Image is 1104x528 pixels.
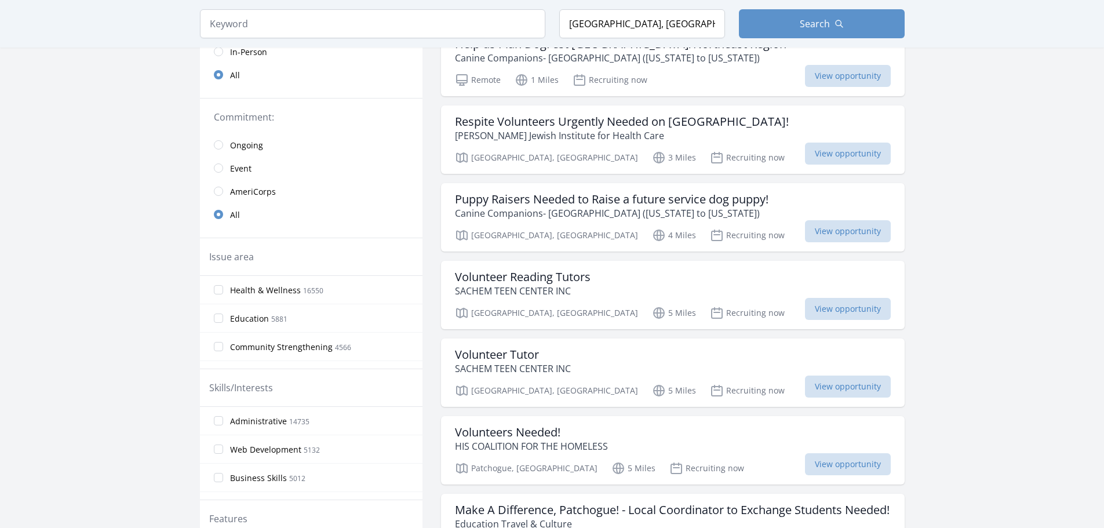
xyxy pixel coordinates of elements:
[200,9,545,38] input: Keyword
[303,286,323,296] span: 16550
[289,417,309,427] span: 14735
[455,73,501,87] p: Remote
[455,129,789,143] p: [PERSON_NAME] Jewish Institute for Health Care
[455,348,571,362] h3: Volunteer Tutor
[214,110,409,124] legend: Commitment:
[441,416,905,485] a: Volunteers Needed! HIS COALITION FOR THE HOMELESS Patchogue, [GEOGRAPHIC_DATA] 5 Miles Recruiting...
[441,183,905,252] a: Puppy Raisers Needed to Raise a future service dog puppy! Canine Companions- [GEOGRAPHIC_DATA] ([...
[230,444,301,456] span: Web Development
[805,453,891,475] span: View opportunity
[739,9,905,38] button: Search
[441,338,905,407] a: Volunteer Tutor SACHEM TEEN CENTER INC [GEOGRAPHIC_DATA], [GEOGRAPHIC_DATA] 5 Miles Recruiting no...
[652,228,696,242] p: 4 Miles
[200,180,422,203] a: AmeriCorps
[455,270,591,284] h3: Volunteer Reading Tutors
[214,342,223,351] input: Community Strengthening 4566
[335,343,351,352] span: 4566
[455,461,597,475] p: Patchogue, [GEOGRAPHIC_DATA]
[611,461,655,475] p: 5 Miles
[455,151,638,165] p: [GEOGRAPHIC_DATA], [GEOGRAPHIC_DATA]
[214,416,223,425] input: Administrative 14735
[209,512,247,526] legend: Features
[214,314,223,323] input: Education 5881
[805,220,891,242] span: View opportunity
[209,250,254,264] legend: Issue area
[230,46,267,58] span: In-Person
[515,73,559,87] p: 1 Miles
[214,473,223,482] input: Business Skills 5012
[230,163,252,174] span: Event
[455,439,608,453] p: HIS COALITION FOR THE HOMELESS
[455,192,768,206] h3: Puppy Raisers Needed to Raise a future service dog puppy!
[652,384,696,398] p: 5 Miles
[441,28,905,96] a: Help us Plan DogFest [GEOGRAPHIC_DATA]/Northeast Region Canine Companions- [GEOGRAPHIC_DATA] ([US...
[805,143,891,165] span: View opportunity
[652,151,696,165] p: 3 Miles
[230,472,287,484] span: Business Skills
[710,306,785,320] p: Recruiting now
[800,17,830,31] span: Search
[455,115,789,129] h3: Respite Volunteers Urgently Needed on [GEOGRAPHIC_DATA]!
[230,209,240,221] span: All
[669,461,744,475] p: Recruiting now
[289,474,305,483] span: 5012
[230,313,269,325] span: Education
[230,416,287,427] span: Administrative
[455,306,638,320] p: [GEOGRAPHIC_DATA], [GEOGRAPHIC_DATA]
[805,298,891,320] span: View opportunity
[214,285,223,294] input: Health & Wellness 16550
[209,381,273,395] legend: Skills/Interests
[455,384,638,398] p: [GEOGRAPHIC_DATA], [GEOGRAPHIC_DATA]
[455,206,768,220] p: Canine Companions- [GEOGRAPHIC_DATA] ([US_STATE] to [US_STATE])
[710,151,785,165] p: Recruiting now
[230,186,276,198] span: AmeriCorps
[200,203,422,226] a: All
[441,105,905,174] a: Respite Volunteers Urgently Needed on [GEOGRAPHIC_DATA]! [PERSON_NAME] Jewish Institute for Healt...
[230,341,333,353] span: Community Strengthening
[710,228,785,242] p: Recruiting now
[710,384,785,398] p: Recruiting now
[805,65,891,87] span: View opportunity
[200,156,422,180] a: Event
[455,228,638,242] p: [GEOGRAPHIC_DATA], [GEOGRAPHIC_DATA]
[230,70,240,81] span: All
[200,40,422,63] a: In-Person
[805,376,891,398] span: View opportunity
[200,133,422,156] a: Ongoing
[230,140,263,151] span: Ongoing
[652,306,696,320] p: 5 Miles
[230,285,301,296] span: Health & Wellness
[455,51,786,65] p: Canine Companions- [GEOGRAPHIC_DATA] ([US_STATE] to [US_STATE])
[200,63,422,86] a: All
[573,73,647,87] p: Recruiting now
[455,284,591,298] p: SACHEM TEEN CENTER INC
[304,445,320,455] span: 5132
[455,503,890,517] h3: Make A Difference, Patchogue! - Local Coordinator to Exchange Students Needed!
[455,362,571,376] p: SACHEM TEEN CENTER INC
[559,9,725,38] input: Location
[271,314,287,324] span: 5881
[455,425,608,439] h3: Volunteers Needed!
[214,445,223,454] input: Web Development 5132
[441,261,905,329] a: Volunteer Reading Tutors SACHEM TEEN CENTER INC [GEOGRAPHIC_DATA], [GEOGRAPHIC_DATA] 5 Miles Recr...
